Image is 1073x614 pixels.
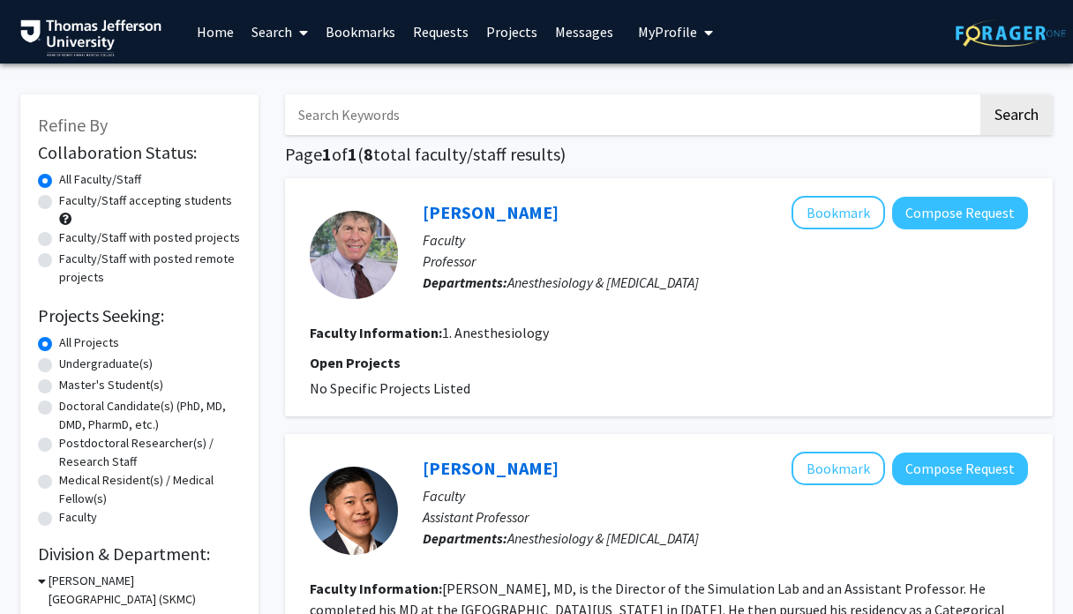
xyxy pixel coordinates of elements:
label: Postdoctoral Researcher(s) / Research Staff [59,434,241,471]
p: Faculty [423,485,1028,506]
a: Messages [546,1,622,63]
span: Anesthesiology & [MEDICAL_DATA] [507,529,699,547]
button: Search [980,94,1053,135]
span: 1 [348,143,357,165]
b: Faculty Information: [310,324,442,341]
span: My Profile [638,23,697,41]
p: Professor [423,251,1028,272]
span: 1 [322,143,332,165]
b: Departments: [423,529,507,547]
button: Compose Request to Kevin Min [892,453,1028,485]
label: Undergraduate(s) [59,355,153,373]
fg-read-more: 1. Anesthesiology [442,324,549,341]
b: Faculty Information: [310,580,442,597]
p: Faculty [423,229,1028,251]
a: Projects [477,1,546,63]
label: Doctoral Candidate(s) (PhD, MD, DMD, PharmD, etc.) [59,397,241,434]
a: Home [188,1,243,63]
p: Assistant Professor [423,506,1028,528]
span: No Specific Projects Listed [310,379,470,397]
h2: Collaboration Status: [38,142,241,163]
button: Add Kevin Min to Bookmarks [792,452,885,485]
label: Master's Student(s) [59,376,163,394]
button: Add Jeffrey Joseph to Bookmarks [792,196,885,229]
a: Search [243,1,317,63]
h2: Projects Seeking: [38,305,241,326]
input: Search Keywords [285,94,978,135]
a: [PERSON_NAME] [423,201,559,223]
button: Compose Request to Jeffrey Joseph [892,197,1028,229]
label: Faculty/Staff with posted projects [59,228,240,247]
span: 8 [364,143,373,165]
span: Anesthesiology & [MEDICAL_DATA] [507,273,699,291]
span: Refine By [38,114,108,136]
img: Thomas Jefferson University Logo [20,19,161,56]
p: Open Projects [310,352,1028,373]
h2: Division & Department: [38,543,241,565]
label: All Faculty/Staff [59,170,141,189]
iframe: Chat [13,535,75,601]
img: ForagerOne Logo [956,19,1066,47]
a: [PERSON_NAME] [423,457,559,479]
label: Faculty [59,508,97,527]
label: All Projects [59,333,119,352]
h3: [PERSON_NAME][GEOGRAPHIC_DATA] (SKMC) [49,572,241,609]
a: Requests [404,1,477,63]
label: Faculty/Staff accepting students [59,191,232,210]
h1: Page of ( total faculty/staff results) [285,144,1053,165]
a: Bookmarks [317,1,404,63]
label: Medical Resident(s) / Medical Fellow(s) [59,471,241,508]
label: Faculty/Staff with posted remote projects [59,250,241,287]
b: Departments: [423,273,507,291]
